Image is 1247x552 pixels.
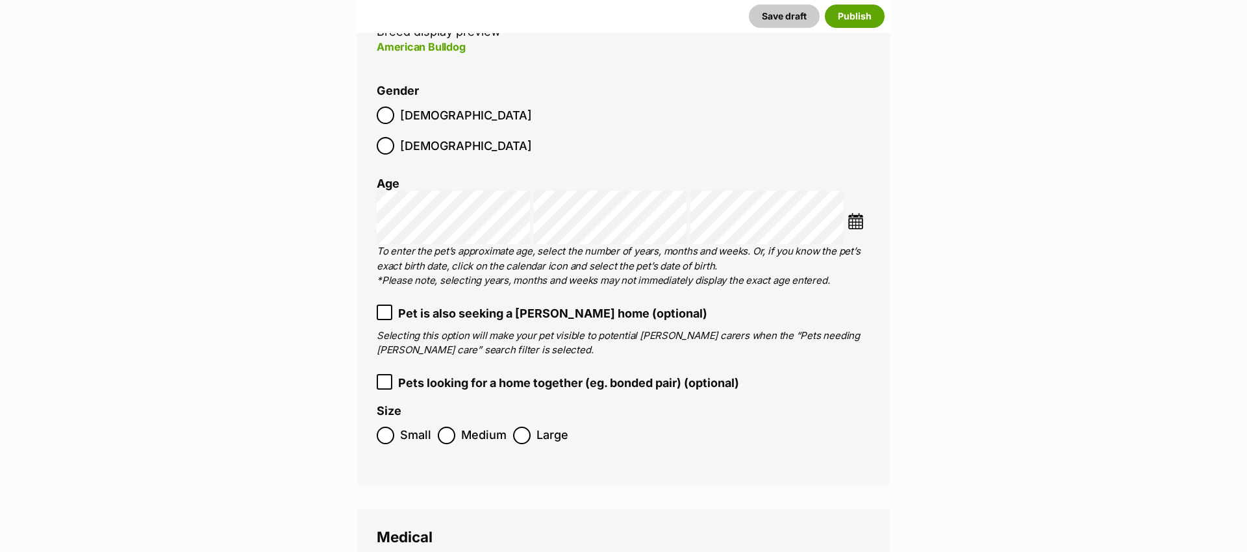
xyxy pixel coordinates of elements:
img: ... [848,213,864,229]
span: Pet is also seeking a [PERSON_NAME] home (optional) [398,305,707,322]
p: To enter the pet’s approximate age, select the number of years, months and weeks. Or, if you know... [377,244,870,288]
p: American Bulldog [377,39,766,55]
label: Size [377,405,401,418]
p: Selecting this option will make your pet visible to potential [PERSON_NAME] carers when the “Pets... [377,329,870,358]
label: Age [377,177,399,190]
label: Gender [377,84,419,98]
button: Publish [825,5,885,28]
span: Large [536,427,568,444]
span: [DEMOGRAPHIC_DATA] [400,107,532,124]
span: Small [400,427,431,444]
span: Medium [461,427,507,444]
span: [DEMOGRAPHIC_DATA] [400,137,532,155]
span: Pets looking for a home together (eg. bonded pair) (optional) [398,374,739,392]
button: Save draft [749,5,820,28]
span: Medical [377,528,433,546]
